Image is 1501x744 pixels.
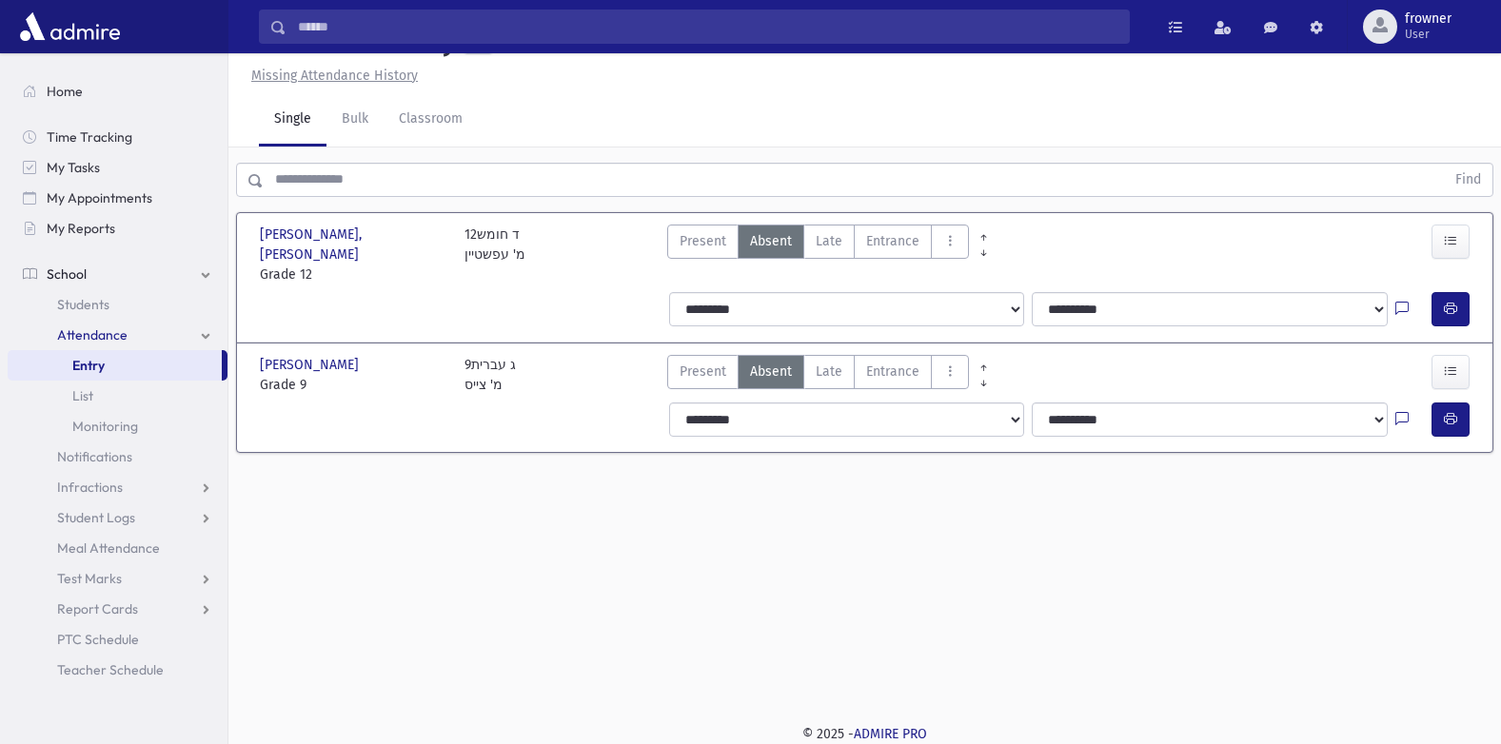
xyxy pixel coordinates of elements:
div: 9ג עברית מ' צייס [464,355,516,395]
span: School [47,265,87,283]
span: Notifications [57,448,132,465]
a: Notifications [8,441,227,472]
a: My Tasks [8,152,227,183]
a: Monitoring [8,411,227,441]
span: Absent [750,231,792,251]
u: Missing Attendance History [251,68,418,84]
span: [PERSON_NAME] [260,355,363,375]
img: AdmirePro [15,8,125,46]
span: Late [816,231,842,251]
a: Student Logs [8,502,227,533]
a: List [8,381,227,411]
a: Attendance [8,320,227,350]
span: Grade 12 [260,264,445,284]
span: Test Marks [57,570,122,587]
span: My Appointments [47,189,152,206]
a: My Reports [8,213,227,244]
span: Entry [72,357,105,374]
span: Late [816,362,842,382]
a: Students [8,289,227,320]
span: Entrance [866,231,919,251]
input: Search [286,10,1129,44]
span: Student Logs [57,509,135,526]
a: Infractions [8,472,227,502]
a: Entry [8,350,222,381]
span: Students [57,296,109,313]
span: Report Cards [57,600,138,617]
span: [PERSON_NAME], [PERSON_NAME] [260,225,445,264]
a: Meal Attendance [8,533,227,563]
a: Bulk [326,93,384,147]
a: Test Marks [8,563,227,594]
div: AttTypes [667,355,969,395]
span: PTC Schedule [57,631,139,648]
span: Entrance [866,362,919,382]
span: Home [47,83,83,100]
a: PTC Schedule [8,624,227,655]
div: 12ד חומש מ' עפשטיין [464,225,525,284]
span: Monitoring [72,418,138,435]
span: My Reports [47,220,115,237]
span: Grade 9 [260,375,445,395]
span: My Tasks [47,159,100,176]
a: Single [259,93,326,147]
button: Find [1444,164,1492,196]
span: Teacher Schedule [57,661,164,678]
a: Report Cards [8,594,227,624]
span: Attendance [57,326,128,343]
span: User [1405,27,1452,42]
a: Time Tracking [8,122,227,152]
span: Time Tracking [47,128,132,146]
div: © 2025 - [259,724,1471,744]
a: My Appointments [8,183,227,213]
a: Classroom [384,93,478,147]
span: Meal Attendance [57,539,160,557]
span: Present [680,231,726,251]
span: Infractions [57,479,123,496]
span: Present [680,362,726,382]
a: Teacher Schedule [8,655,227,685]
a: School [8,259,227,289]
a: Missing Attendance History [244,68,418,84]
a: Home [8,76,227,107]
div: AttTypes [667,225,969,284]
span: List [72,387,93,404]
span: Absent [750,362,792,382]
span: frowner [1405,11,1452,27]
